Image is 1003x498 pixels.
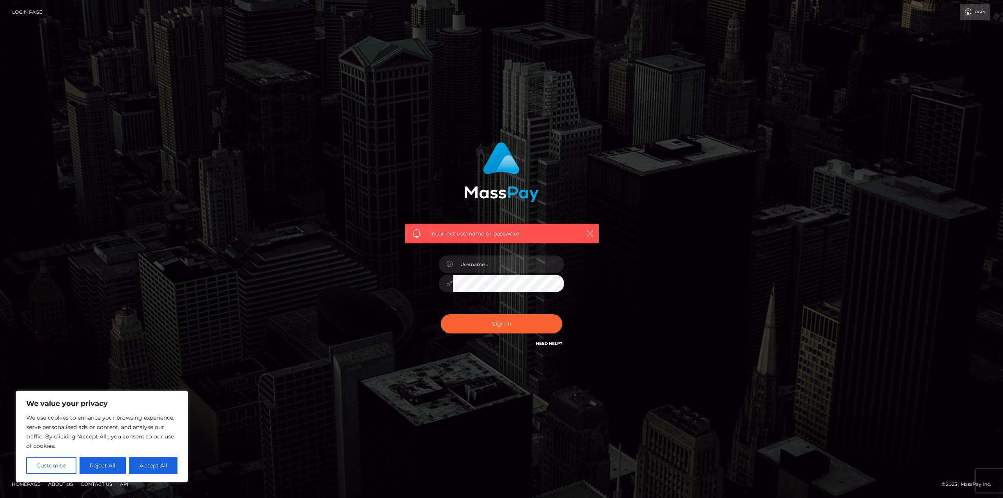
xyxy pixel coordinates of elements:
div: © 2025 , MassPay Inc. [942,480,997,489]
input: Username... [453,255,564,273]
button: Customise [26,457,76,474]
img: MassPay Login [464,142,539,202]
span: Incorrect username or password. [430,230,573,238]
a: Need Help? [536,341,562,346]
div: We value your privacy [16,391,188,482]
p: We value your privacy [26,399,177,408]
a: Homepage [9,478,43,490]
button: Reject All [80,457,126,474]
a: About Us [45,478,76,490]
a: API [117,478,132,490]
a: Login [960,4,990,20]
button: Sign in [441,314,562,333]
p: We use cookies to enhance your browsing experience, serve personalised ads or content, and analys... [26,413,177,451]
a: Login Page [12,4,42,20]
button: Accept All [129,457,177,474]
a: Contact Us [78,478,115,490]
